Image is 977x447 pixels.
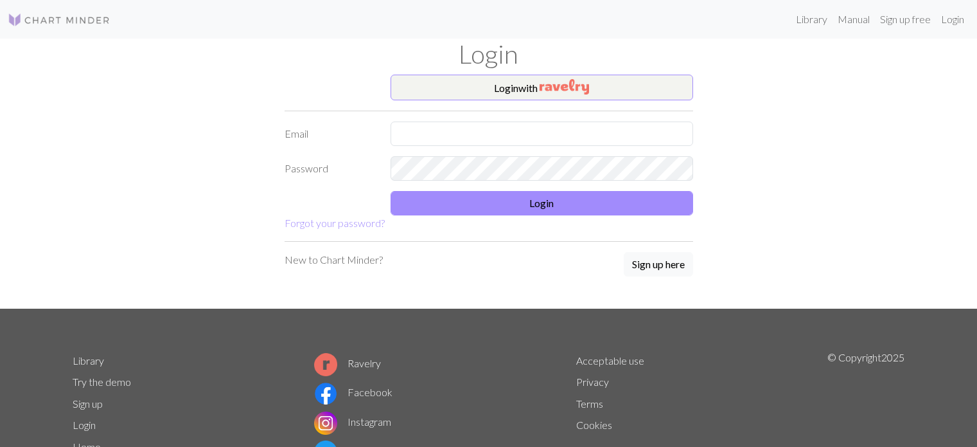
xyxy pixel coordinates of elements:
img: Facebook logo [314,382,337,405]
img: Ravelry [540,79,589,95]
a: Privacy [576,376,609,388]
a: Cookies [576,419,612,431]
button: Loginwith [391,75,693,100]
img: Ravelry logo [314,353,337,376]
label: Email [277,122,383,146]
a: Sign up free [875,6,936,32]
a: Acceptable use [576,354,644,367]
a: Instagram [314,415,391,428]
a: Try the demo [73,376,131,388]
a: Login [73,419,96,431]
a: Library [791,6,832,32]
a: Forgot your password? [285,217,385,229]
a: Manual [832,6,875,32]
button: Sign up here [624,252,693,277]
img: Logo [8,12,110,28]
button: Login [391,191,693,215]
a: Login [936,6,969,32]
a: Facebook [314,386,392,398]
h1: Login [65,39,913,69]
a: Terms [576,397,603,410]
a: Ravelry [314,357,381,369]
label: Password [277,156,383,181]
img: Instagram logo [314,412,337,435]
a: Sign up here [624,252,693,278]
a: Sign up [73,397,103,410]
a: Library [73,354,104,367]
p: New to Chart Minder? [285,252,383,268]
